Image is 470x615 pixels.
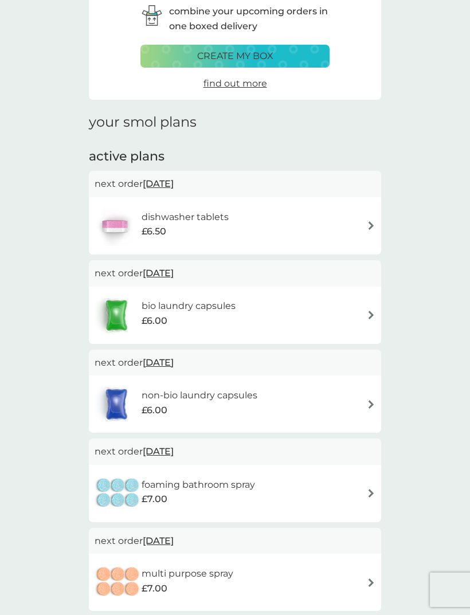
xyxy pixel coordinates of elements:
img: arrow right [367,221,375,230]
p: next order [95,355,375,370]
p: next order [95,444,375,459]
img: arrow right [367,578,375,587]
h6: multi purpose spray [142,566,233,581]
span: £7.00 [142,492,167,507]
p: next order [95,177,375,191]
span: £7.00 [142,581,167,596]
button: create my box [140,45,330,68]
h1: your smol plans [89,114,381,131]
h2: active plans [89,148,381,166]
span: £6.00 [142,314,167,328]
h6: bio laundry capsules [142,299,236,314]
h6: foaming bathroom spray [142,477,255,492]
img: foaming bathroom spray [95,473,142,514]
p: create my box [197,49,273,64]
span: £6.50 [142,224,166,239]
p: next order [95,534,375,549]
img: multi purpose spray [95,562,142,602]
span: [DATE] [143,262,174,284]
h6: non-bio laundry capsules [142,388,257,403]
a: find out more [203,76,267,91]
span: £6.00 [142,403,167,418]
img: dishwasher tablets [95,206,135,246]
h6: dishwasher tablets [142,210,229,225]
span: [DATE] [143,173,174,195]
img: non-bio laundry capsules [95,384,138,424]
img: arrow right [367,311,375,319]
p: next order [95,266,375,281]
img: arrow right [367,400,375,409]
span: [DATE] [143,351,174,374]
span: [DATE] [143,530,174,552]
span: [DATE] [143,440,174,463]
img: arrow right [367,489,375,498]
span: find out more [203,78,267,89]
img: bio laundry capsules [95,295,138,335]
p: combine your upcoming orders in one boxed delivery [169,4,330,33]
